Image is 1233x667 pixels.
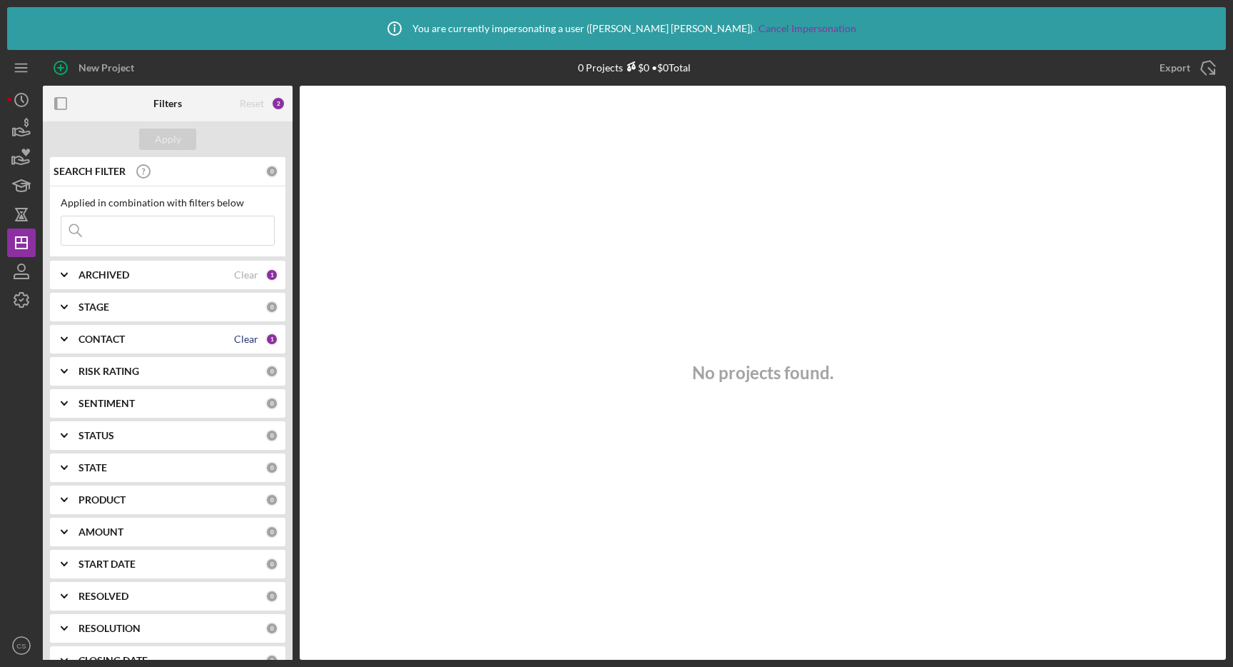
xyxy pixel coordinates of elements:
div: $0 [623,61,649,74]
div: 0 [265,301,278,314]
div: 0 [265,558,278,571]
b: RESOLUTION [78,623,141,634]
div: New Project [78,54,134,82]
b: STATE [78,462,107,473]
b: RISK RATING [78,366,139,377]
div: Applied in combination with filters below [61,197,275,209]
b: SENTIMENT [78,398,135,409]
div: 0 [265,397,278,410]
div: 0 [265,654,278,667]
button: Export [1145,54,1226,82]
b: RESOLVED [78,591,128,602]
h3: No projects found. [692,363,833,383]
b: PRODUCT [78,494,126,506]
div: Clear [234,333,258,345]
div: Apply [155,129,181,150]
button: CS [7,631,36,660]
div: Export [1160,54,1190,82]
b: ARCHIVED [78,269,129,281]
div: You are currently impersonating a user ( [PERSON_NAME] [PERSON_NAME] ). [377,11,856,46]
button: Apply [139,129,196,150]
text: CS [16,642,26,650]
div: 2 [271,96,285,111]
div: 1 [265,333,278,346]
b: AMOUNT [78,526,123,538]
div: 0 [265,365,278,378]
div: 0 [265,590,278,603]
div: Reset [240,98,264,109]
b: SEARCH FILTER [54,166,126,177]
b: CLOSING DATE [78,655,148,666]
b: STAGE [78,301,109,313]
div: 0 [265,622,278,635]
div: 0 [265,429,278,442]
b: START DATE [78,558,136,570]
div: 0 [265,461,278,474]
div: 0 [265,165,278,178]
div: 1 [265,269,278,281]
div: 0 Projects • $0 Total [578,61,691,74]
a: Cancel Impersonation [758,23,856,34]
button: New Project [43,54,148,82]
b: STATUS [78,430,114,441]
b: CONTACT [78,333,125,345]
div: Clear [234,269,258,281]
b: Filters [153,98,182,109]
div: 0 [265,526,278,538]
div: 0 [265,493,278,506]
